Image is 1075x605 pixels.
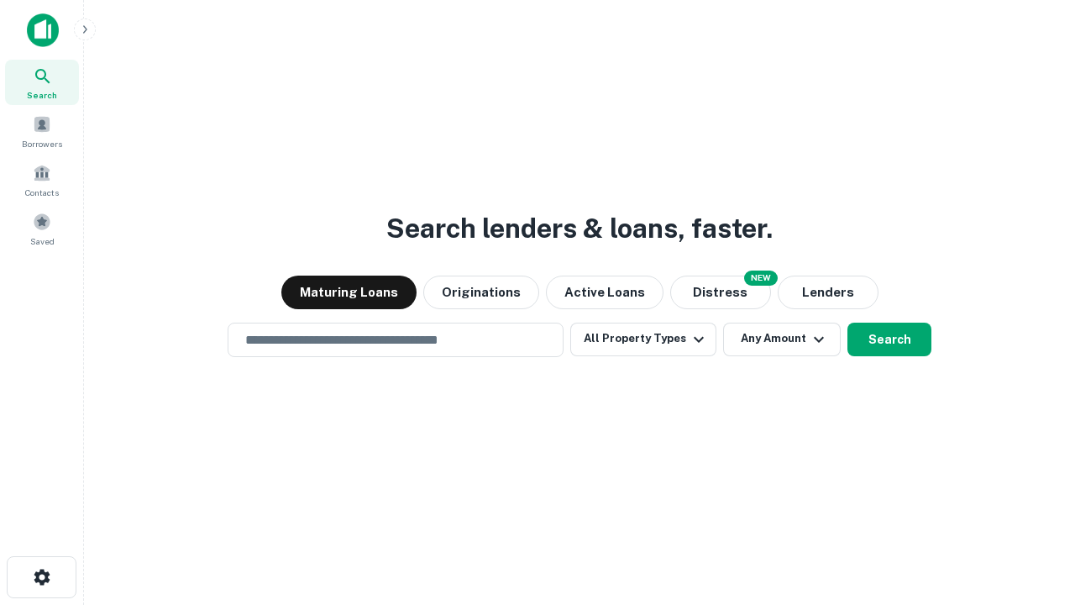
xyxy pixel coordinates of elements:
img: capitalize-icon.png [27,13,59,47]
a: Search [5,60,79,105]
iframe: Chat Widget [991,471,1075,551]
button: Originations [423,276,539,309]
button: Lenders [778,276,878,309]
div: NEW [744,271,778,286]
h3: Search lenders & loans, faster. [386,208,773,249]
a: Saved [5,206,79,251]
button: Maturing Loans [281,276,417,309]
span: Saved [30,234,55,248]
span: Contacts [25,186,59,199]
a: Contacts [5,157,79,203]
a: Borrowers [5,108,79,154]
span: Borrowers [22,137,62,150]
button: Active Loans [546,276,663,309]
span: Search [27,88,57,102]
button: Any Amount [723,323,841,356]
button: Search [847,323,931,356]
button: Search distressed loans with lien and other non-mortgage details. [670,276,771,309]
button: All Property Types [570,323,716,356]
